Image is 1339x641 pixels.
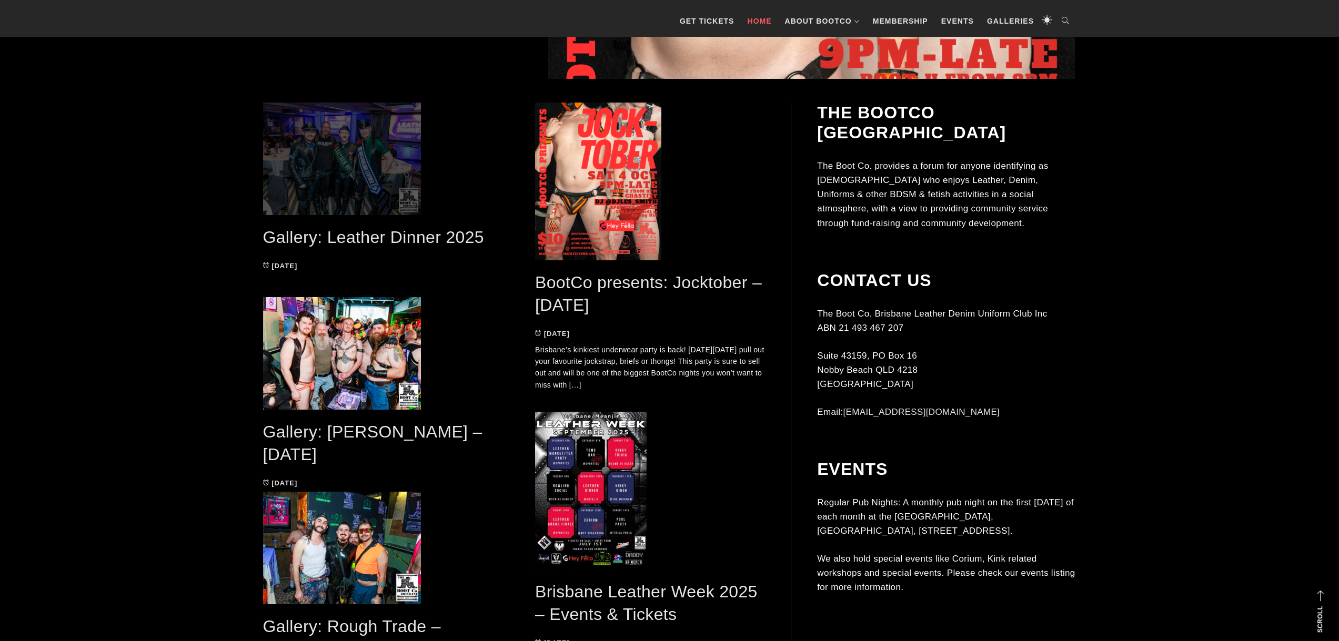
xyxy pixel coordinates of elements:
p: Brisbane’s kinkiest underwear party is back! [DATE][DATE] pull out your favourite jockstrap, brie... [535,344,766,391]
time: [DATE] [544,330,570,338]
p: The Boot Co. Brisbane Leather Denim Uniform Club Inc ABN 21 493 467 207 [817,307,1076,335]
a: GET TICKETS [674,5,740,37]
a: Brisbane Leather Week 2025 – Events & Tickets [535,582,758,624]
a: Gallery: [PERSON_NAME] – [DATE] [263,422,482,464]
a: Membership [868,5,933,37]
h2: Events [817,459,1076,479]
time: [DATE] [271,262,297,270]
a: [DATE] [535,330,570,338]
p: We also hold special events like Corium, Kink related workshops and special events. Please check ... [817,552,1076,595]
a: Galleries [982,5,1039,37]
a: [DATE] [263,262,298,270]
a: About BootCo [780,5,865,37]
a: Events [936,5,979,37]
h2: The BootCo [GEOGRAPHIC_DATA] [817,103,1076,143]
a: [DATE] [263,479,298,487]
h2: Contact Us [817,270,1076,290]
a: BootCo presents: Jocktober – [DATE] [535,273,762,314]
p: Regular Pub Nights: A monthly pub night on the first [DATE] of each month at the [GEOGRAPHIC_DATA... [817,495,1076,538]
p: Suite 43159, PO Box 16 Nobby Beach QLD 4218 [GEOGRAPHIC_DATA] [817,349,1076,392]
a: Home [742,5,777,37]
a: [EMAIL_ADDRESS][DOMAIN_NAME] [843,407,1000,417]
time: [DATE] [271,479,297,487]
p: Email: [817,405,1076,419]
p: The Boot Co. provides a forum for anyone identifying as [DEMOGRAPHIC_DATA] who enjoys Leather, De... [817,159,1076,230]
a: Gallery: Leather Dinner 2025 [263,228,484,247]
strong: Scroll [1316,606,1324,633]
